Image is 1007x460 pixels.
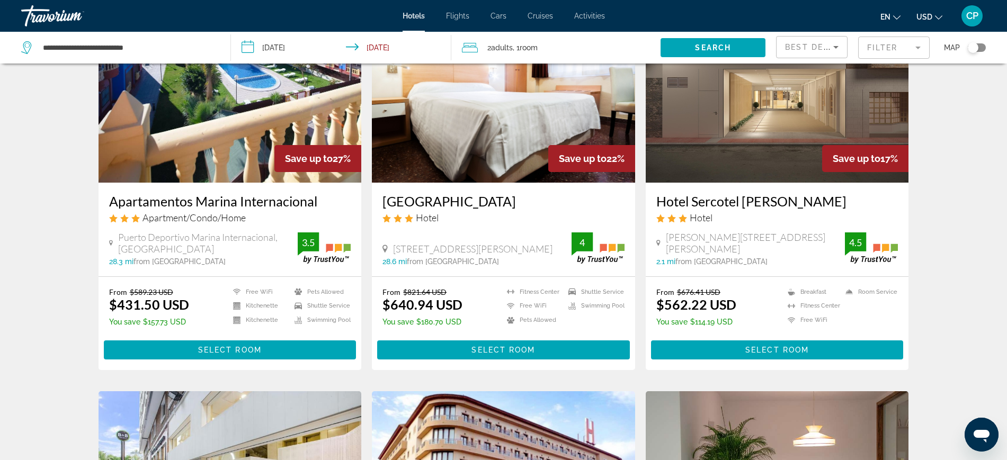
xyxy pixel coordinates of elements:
[661,38,765,57] button: Search
[656,296,736,312] ins: $562.22 USD
[99,13,362,183] img: Hotel image
[198,346,262,354] span: Select Room
[403,12,425,20] a: Hotels
[513,40,538,55] span: , 1
[298,232,351,264] img: trustyou-badge.svg
[393,243,552,255] span: [STREET_ADDRESS][PERSON_NAME]
[289,287,351,296] li: Pets Allowed
[656,318,736,326] p: $114.19 USD
[104,342,357,354] a: Select Room
[656,287,674,296] span: From
[451,32,661,64] button: Travelers: 2 adults, 0 children
[559,153,607,164] span: Save up to
[502,315,563,324] li: Pets Allowed
[491,12,506,20] a: Cars
[677,287,720,296] del: $676.41 USD
[298,236,319,249] div: 3.5
[646,13,909,183] img: Hotel image
[916,13,932,21] span: USD
[118,231,298,255] span: Puerto Deportivo Marina Internacional, [GEOGRAPHIC_DATA]
[563,287,625,296] li: Shuttle Service
[651,342,904,354] a: Select Room
[656,257,675,266] span: 2.1 mi
[382,193,625,209] a: [GEOGRAPHIC_DATA]
[109,287,127,296] span: From
[572,232,625,264] img: trustyou-badge.svg
[109,212,351,223] div: 3 star Apartment
[274,145,361,172] div: 27%
[109,193,351,209] a: Apartamentos Marina Internacional
[228,315,289,324] li: Kitchenette
[520,43,538,52] span: Room
[382,212,625,223] div: 3 star Hotel
[487,40,513,55] span: 2
[104,340,357,359] button: Select Room
[656,212,898,223] div: 3 star Hotel
[916,9,942,24] button: Change currency
[845,236,866,249] div: 4.5
[471,346,535,354] span: Select Room
[782,315,840,324] li: Free WiFi
[785,43,840,51] span: Best Deals
[944,40,960,55] span: Map
[675,257,768,266] span: from [GEOGRAPHIC_DATA]
[695,43,731,52] span: Search
[372,13,635,183] img: Hotel image
[782,302,840,311] li: Fitness Center
[502,287,563,296] li: Fitness Center
[958,5,986,27] button: User Menu
[382,318,462,326] p: $180.70 USD
[231,32,451,64] button: Check-in date: Sep 14, 2025 Check-out date: Sep 20, 2025
[446,12,469,20] a: Flights
[880,13,890,21] span: en
[407,257,499,266] span: from [GEOGRAPHIC_DATA]
[574,12,605,20] a: Activities
[130,287,173,296] del: $589.23 USD
[382,287,400,296] span: From
[491,43,513,52] span: Adults
[785,41,839,53] mat-select: Sort by
[528,12,553,20] a: Cruises
[382,296,462,312] ins: $640.94 USD
[416,212,439,223] span: Hotel
[690,212,712,223] span: Hotel
[289,302,351,311] li: Shuttle Service
[572,236,593,249] div: 4
[965,418,999,452] iframe: Botón para iniciar la ventana de mensajería
[377,340,630,359] button: Select Room
[845,232,898,264] img: trustyou-badge.svg
[142,212,246,223] span: Apartment/Condo/Home
[21,2,127,30] a: Travorium
[563,302,625,311] li: Swimming Pool
[822,145,908,172] div: 17%
[502,302,563,311] li: Free WiFi
[133,257,226,266] span: from [GEOGRAPHIC_DATA]
[858,36,930,59] button: Filter
[382,318,414,326] span: You save
[548,145,635,172] div: 22%
[782,287,840,296] li: Breakfast
[833,153,880,164] span: Save up to
[666,231,845,255] span: [PERSON_NAME][STREET_ADDRESS][PERSON_NAME]
[880,9,901,24] button: Change language
[109,318,140,326] span: You save
[745,346,809,354] span: Select Room
[651,340,904,359] button: Select Room
[109,318,189,326] p: $157.73 USD
[656,193,898,209] h3: Hotel Sercotel [PERSON_NAME]
[960,43,986,52] button: Toggle map
[285,153,333,164] span: Save up to
[840,287,898,296] li: Room Service
[228,302,289,311] li: Kitchenette
[966,11,978,21] span: CP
